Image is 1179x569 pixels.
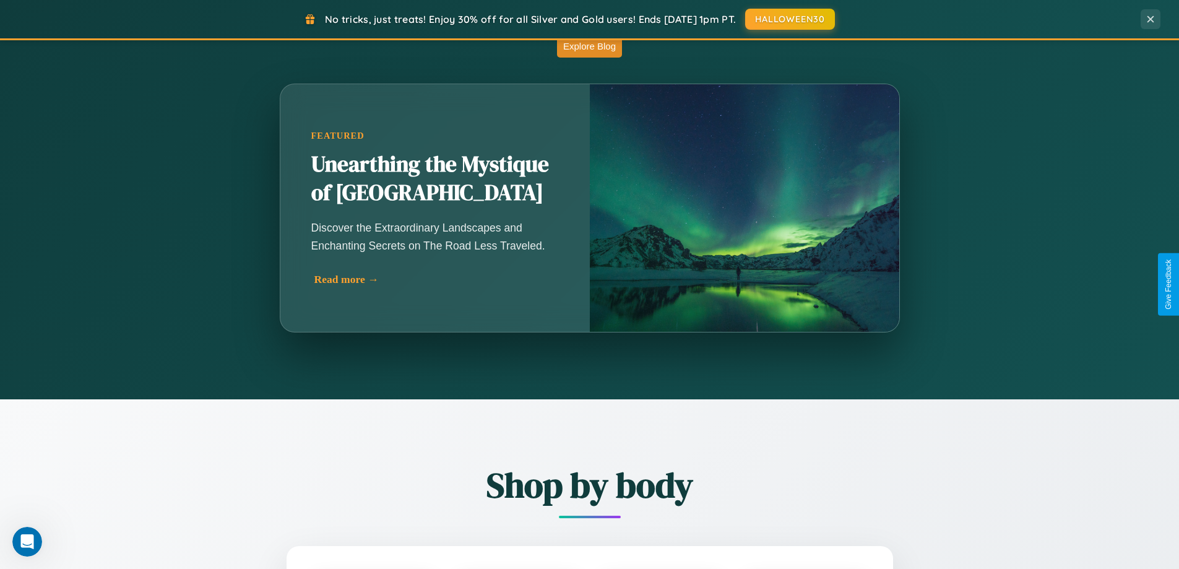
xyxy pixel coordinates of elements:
[325,13,736,25] span: No tricks, just treats! Enjoy 30% off for all Silver and Gold users! Ends [DATE] 1pm PT.
[745,9,835,30] button: HALLOWEEN30
[314,273,562,286] div: Read more →
[1164,259,1173,310] div: Give Feedback
[557,35,622,58] button: Explore Blog
[12,527,42,557] iframe: Intercom live chat
[218,461,961,509] h2: Shop by body
[311,131,559,141] div: Featured
[311,150,559,207] h2: Unearthing the Mystique of [GEOGRAPHIC_DATA]
[311,219,559,254] p: Discover the Extraordinary Landscapes and Enchanting Secrets on The Road Less Traveled.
